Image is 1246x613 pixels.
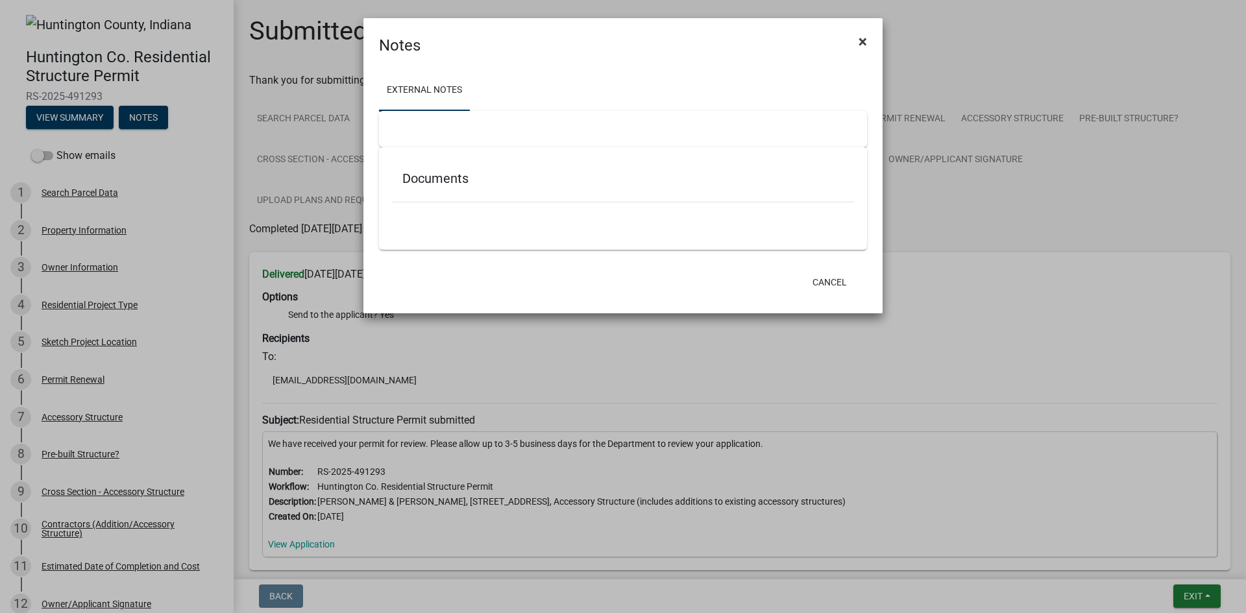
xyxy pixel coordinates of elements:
[848,23,877,60] button: Close
[802,270,857,294] button: Cancel
[859,32,867,51] span: ×
[379,34,421,57] h4: Notes
[379,70,470,112] a: External Notes
[402,171,844,186] h5: Documents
